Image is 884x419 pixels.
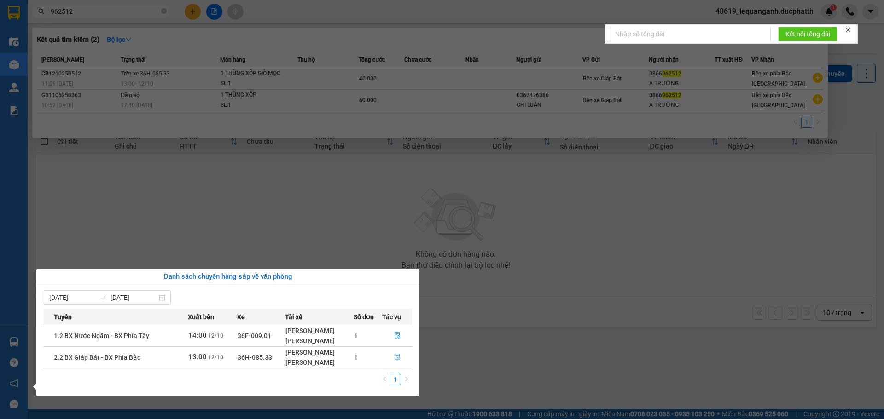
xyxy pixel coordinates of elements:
[44,271,412,282] div: Danh sách chuyến hàng sắp về văn phòng
[188,353,207,361] span: 13:00
[354,312,374,322] span: Số đơn
[54,354,140,361] span: 2.2 BX Giáp Bát - BX Phía Bắc
[354,332,358,339] span: 1
[110,293,157,303] input: Đến ngày
[208,354,223,361] span: 12/10
[778,27,837,41] button: Kết nối tổng đài
[285,312,302,322] span: Tài xế
[285,347,353,357] div: [PERSON_NAME]
[238,354,272,361] span: 36H-085.33
[394,354,401,361] span: file-done
[188,312,214,322] span: Xuất bến
[383,328,412,343] button: file-done
[285,357,353,367] div: [PERSON_NAME]
[188,331,207,339] span: 14:00
[379,374,390,385] li: Previous Page
[383,350,412,365] button: file-done
[845,27,851,33] span: close
[390,374,401,385] li: 1
[49,293,96,303] input: Từ ngày
[285,336,353,346] div: [PERSON_NAME]
[99,294,107,301] span: to
[379,374,390,385] button: left
[610,27,771,41] input: Nhập số tổng đài
[54,312,72,322] span: Tuyến
[54,332,149,339] span: 1.2 BX Nước Ngầm - BX Phía Tây
[238,332,271,339] span: 36F-009.01
[354,354,358,361] span: 1
[785,29,830,39] span: Kết nối tổng đài
[394,332,401,339] span: file-done
[382,376,387,382] span: left
[382,312,401,322] span: Tác vụ
[401,374,412,385] button: right
[285,326,353,336] div: [PERSON_NAME]
[404,376,409,382] span: right
[401,374,412,385] li: Next Page
[237,312,245,322] span: Xe
[208,333,223,339] span: 12/10
[390,374,401,385] a: 1
[99,294,107,301] span: swap-right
